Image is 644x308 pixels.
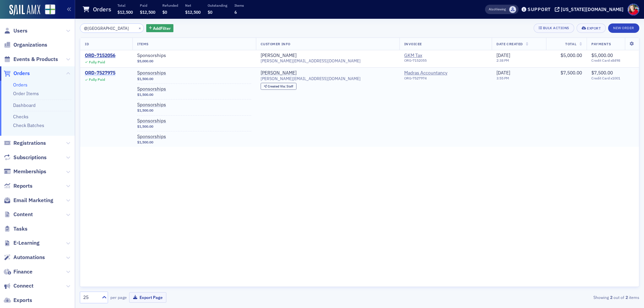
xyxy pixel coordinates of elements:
[93,5,111,13] h1: Orders
[129,292,166,303] button: Export Page
[261,53,297,59] div: [PERSON_NAME]
[404,70,487,83] span: Madras Accountancy
[137,140,153,144] span: $1,500.00
[587,26,601,30] div: Export
[137,53,222,59] span: Sponsorships
[13,102,36,108] a: Dashboard
[137,59,153,63] span: $5,000.00
[624,294,629,300] strong: 2
[4,211,33,218] a: Content
[137,102,222,108] a: Sponsorships
[45,4,55,15] img: SailAMX
[4,225,28,233] a: Tasks
[4,297,32,304] a: Exports
[85,42,89,46] span: ID
[261,58,361,63] span: [PERSON_NAME][EMAIL_ADDRESS][DOMAIN_NAME]
[4,70,30,77] a: Orders
[608,23,639,33] button: New Order
[85,53,115,59] a: ORD-7152056
[9,5,40,15] img: SailAMX
[13,154,47,161] span: Subscriptions
[162,9,167,15] span: $0
[185,9,201,15] span: $12,500
[13,41,47,49] span: Organizations
[13,168,46,175] span: Memberships
[137,134,222,140] a: Sponsorships
[489,7,495,11] div: Also
[268,84,286,88] span: Created Via :
[555,7,626,12] button: [US_STATE][DOMAIN_NAME]
[85,70,115,76] a: ORD-7527975
[543,26,569,30] div: Bulk Actions
[13,139,46,147] span: Registrations
[4,56,58,63] a: Events & Products
[4,197,53,204] a: Email Marketing
[489,7,506,12] span: Viewing
[4,27,28,35] a: Users
[13,82,28,88] a: Orders
[404,70,465,76] a: Madras Accountancy
[13,282,34,290] span: Connect
[565,42,576,46] span: Total
[137,118,222,124] a: Sponsorships
[13,254,45,261] span: Automations
[496,52,510,58] span: [DATE]
[628,4,639,15] span: Profile
[13,211,33,218] span: Content
[509,6,516,13] span: Katey Free
[117,9,133,15] span: $12,500
[162,3,178,8] p: Refunded
[208,9,212,15] span: $0
[13,182,33,190] span: Reports
[404,53,487,65] span: GKM Tax
[591,58,634,63] span: Credit Card x8498
[137,93,153,97] span: $1,500.00
[261,42,290,46] span: Customer Info
[496,58,509,63] time: 2:38 PM
[13,297,32,304] span: Exports
[4,268,33,275] a: Finance
[13,70,30,77] span: Orders
[137,108,153,113] span: $1,500.00
[13,56,58,63] span: Events & Products
[404,53,465,59] span: GKM Tax
[13,268,33,275] span: Finance
[146,24,174,33] button: AddFilter
[110,294,127,300] label: per page
[4,168,46,175] a: Memberships
[609,294,613,300] strong: 2
[560,70,582,76] span: $7,500.00
[404,76,465,83] div: ORG-7527974
[534,23,574,33] button: Bulk Actions
[4,182,33,190] a: Reports
[40,4,55,16] a: View Homepage
[528,6,551,12] div: Support
[591,76,634,80] span: Credit Card x1001
[89,60,105,64] div: Fully Paid
[13,239,40,247] span: E-Learning
[137,77,153,81] span: $1,500.00
[496,70,510,76] span: [DATE]
[496,76,509,80] time: 3:55 PM
[4,41,47,49] a: Organizations
[234,3,244,8] p: Items
[4,282,34,290] a: Connect
[496,42,523,46] span: Date Created
[137,86,222,92] span: Sponsorships
[89,77,105,82] div: Fully Paid
[591,42,611,46] span: Payments
[234,9,237,15] span: 6
[208,3,227,8] p: Outstanding
[137,124,153,129] span: $1,500.00
[137,70,222,76] a: Sponsorships
[185,3,201,8] p: Net
[591,52,613,58] span: $5,000.00
[13,225,28,233] span: Tasks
